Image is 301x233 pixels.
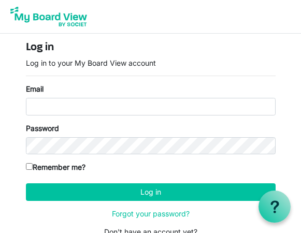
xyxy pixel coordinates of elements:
[26,83,44,94] label: Email
[26,41,276,54] h4: Log in
[112,209,190,218] a: Forgot your password?
[26,162,85,172] label: Remember me?
[26,183,276,201] button: Log in
[26,57,276,68] p: Log in to your My Board View account
[7,4,90,30] img: My Board View Logo
[26,123,59,134] label: Password
[26,163,33,170] input: Remember me?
